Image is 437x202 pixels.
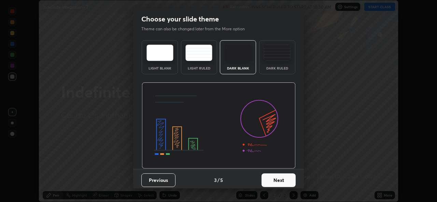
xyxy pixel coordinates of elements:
img: darkTheme.f0cc69e5.svg [225,45,252,61]
div: Dark Ruled [264,66,291,70]
h4: 3 [214,176,217,184]
h4: / [217,176,220,184]
div: Dark Blank [224,66,252,70]
p: Theme can also be changed later from the More option [141,26,252,32]
div: Light Ruled [185,66,213,70]
h4: 5 [220,176,223,184]
button: Previous [141,173,175,187]
div: Light Blank [146,66,173,70]
img: lightTheme.e5ed3b09.svg [146,45,173,61]
button: Next [262,173,296,187]
img: darkRuledTheme.de295e13.svg [264,45,291,61]
img: darkThemeBanner.d06ce4a2.svg [142,82,296,169]
h2: Choose your slide theme [141,15,219,24]
img: lightRuledTheme.5fabf969.svg [185,45,212,61]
